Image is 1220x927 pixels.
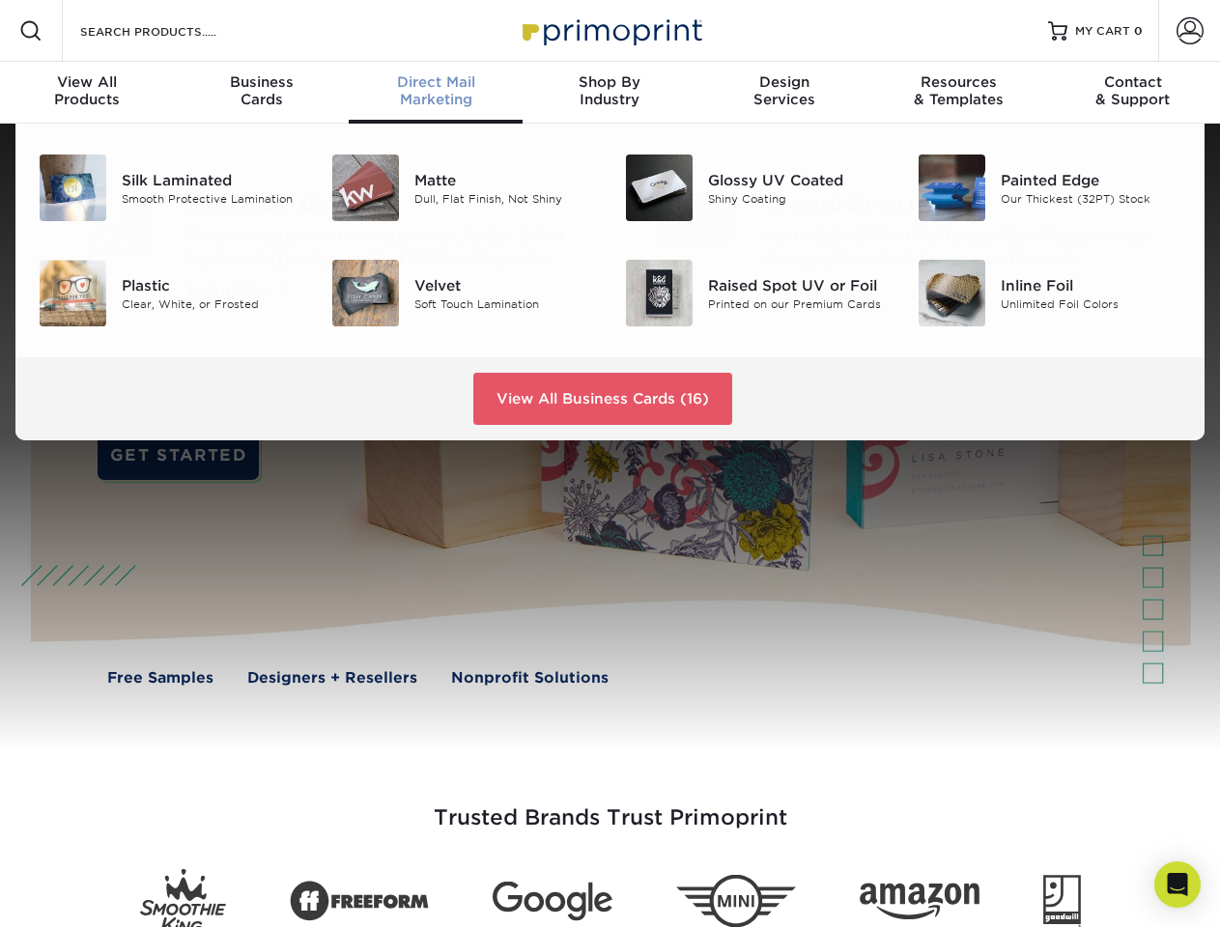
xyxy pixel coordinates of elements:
input: SEARCH PRODUCTS..... [78,19,267,42]
a: DesignServices [697,62,871,124]
img: Amazon [860,884,979,920]
span: Every Door Direct Mail [188,194,576,217]
span: 0 [1134,24,1143,38]
p: Reach the customers that matter most, for less. Select by zip code(s) or by a certified USPS® mai... [188,225,576,271]
span: Design [697,73,871,91]
span: Resources [871,73,1045,91]
h3: Trusted Brands Trust Primoprint [45,759,1176,854]
a: Contact& Support [1046,62,1220,124]
div: Open Intercom Messenger [1154,861,1201,908]
a: BusinessCards [174,62,348,124]
span: Business [174,73,348,91]
div: & Support [1046,73,1220,108]
span: Shop By [523,73,696,91]
div: Cards [174,73,348,108]
a: Targeted Direct Mail [763,194,1150,217]
img: Goodwill [1043,875,1081,927]
img: Google [493,882,612,921]
p: Use traditional Direct Mail for your lists of customers by demographic or leads that you want to ... [763,225,1150,271]
a: View All Business Cards (16) [473,373,732,425]
div: Industry [523,73,696,108]
span: Learn More [188,282,272,299]
span: Get Started [763,282,848,299]
img: Primoprint [514,10,707,51]
a: Resources& Templates [871,62,1045,124]
a: View Our Full List of Products (28) [449,478,757,530]
div: & Templates [871,73,1045,108]
a: Direct MailMarketing [349,62,523,124]
a: Every Door Direct Mail® [188,194,576,217]
span: MY CART [1075,23,1130,40]
div: Services [697,73,871,108]
div: Marketing [349,73,523,108]
sup: ® [396,193,401,208]
a: Learn More [188,284,297,298]
span: Direct Mail [349,73,523,91]
a: Shop ByIndustry [523,62,696,124]
a: Get Started [763,284,865,298]
span: Contact [1046,73,1220,91]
